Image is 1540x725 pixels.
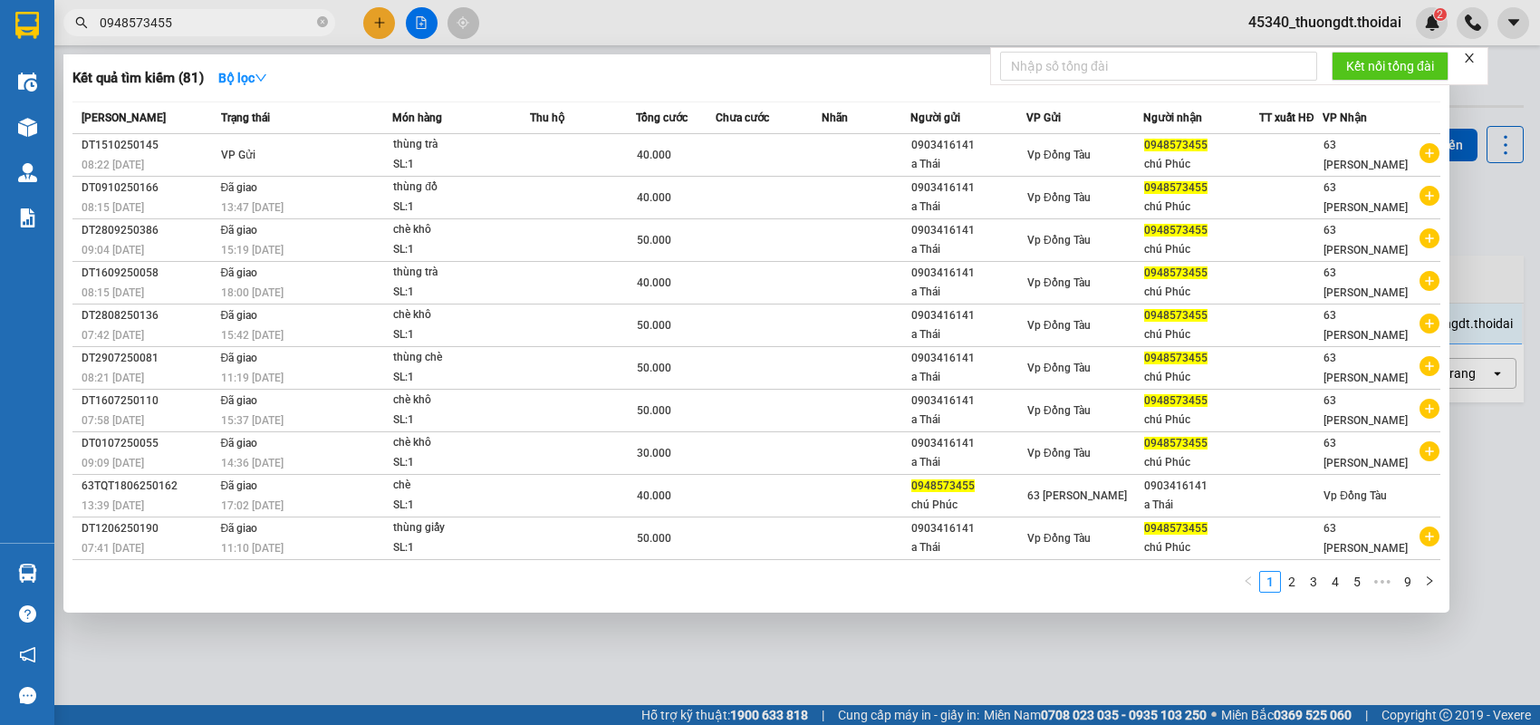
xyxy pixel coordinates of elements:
li: 9 [1397,571,1419,593]
li: 2 [1281,571,1303,593]
li: Previous Page [1237,571,1259,593]
div: SL: 1 [393,496,529,516]
span: 63 [PERSON_NAME] [1323,437,1408,469]
span: Đã giao [221,224,258,237]
div: chú Phúc [1144,325,1258,344]
span: Vp Đồng Tàu [1027,404,1091,417]
span: Kết nối tổng đài [1346,56,1434,76]
div: chè khô [393,220,529,240]
a: 1 [1260,572,1280,592]
span: Tổng cước [636,111,688,124]
div: chú Phúc [1144,155,1258,174]
div: DT1206250190 [82,519,216,538]
span: plus-circle [1420,143,1439,163]
div: 0903416141 [911,221,1025,240]
span: 09:09 [DATE] [82,457,144,469]
span: right [1424,575,1435,586]
span: plus-circle [1420,186,1439,206]
span: 07:41 [DATE] [82,542,144,555]
span: Đã giao [221,181,258,194]
span: 0948573455 [1144,352,1208,364]
div: chè khô [393,305,529,325]
a: 9 [1398,572,1418,592]
span: 63 [PERSON_NAME] [1323,394,1408,427]
span: Nhãn [822,111,848,124]
img: warehouse-icon [18,72,37,92]
span: 40.000 [637,276,671,289]
span: 63 [PERSON_NAME] [1323,266,1408,299]
div: a Thái [911,198,1025,217]
span: Món hàng [392,111,442,124]
span: 13:39 [DATE] [82,499,144,512]
button: Kết nối tổng đài [1332,52,1449,81]
div: DT1609250058 [82,264,216,283]
span: search [75,16,88,29]
div: thùng trà [393,135,529,155]
span: 63 [PERSON_NAME] [1027,489,1127,502]
span: 15:37 [DATE] [221,414,284,427]
span: Thu hộ [530,111,564,124]
span: Vp Đồng Tàu [1027,149,1091,161]
span: plus-circle [1420,228,1439,248]
span: 63 [PERSON_NAME] [1323,224,1408,256]
div: chú Phúc [1144,283,1258,302]
span: ••• [1368,571,1397,593]
img: warehouse-icon [18,564,37,583]
span: 0948573455 [911,479,975,492]
h3: Kết quả tìm kiếm ( 81 ) [72,69,204,88]
span: 09:04 [DATE] [82,244,144,256]
span: 30.000 [637,447,671,459]
div: 0903416141 [911,519,1025,538]
div: DT2907250081 [82,349,216,368]
input: Nhập số tổng đài [1000,52,1317,81]
div: DT2809250386 [82,221,216,240]
span: 0948573455 [1144,394,1208,407]
div: chú Phúc [1144,411,1258,430]
div: 0903416141 [911,434,1025,453]
div: a Thái [911,283,1025,302]
span: Đã giao [221,479,258,492]
div: chè khô [393,391,529,411]
span: Đã giao [221,522,258,535]
strong: Bộ lọc [218,71,267,85]
div: chú Phúc [1144,198,1258,217]
span: 50.000 [637,319,671,332]
span: [PERSON_NAME] [82,111,166,124]
span: left [1243,575,1254,586]
div: 0903416141 [911,306,1025,325]
span: 63 [PERSON_NAME] [1323,181,1408,214]
span: 40.000 [637,149,671,161]
span: plus-circle [1420,527,1439,546]
li: 4 [1324,571,1346,593]
img: logo-vxr [15,12,39,39]
div: chú Phúc [1144,240,1258,259]
span: Vp Đồng Tàu [1027,319,1091,332]
div: chú Phúc [1144,453,1258,472]
span: close-circle [317,14,328,32]
span: question-circle [19,605,36,623]
span: plus-circle [1420,356,1439,376]
span: 63 [PERSON_NAME] [1323,309,1408,342]
div: chè [393,476,529,496]
div: DT1607250110 [82,391,216,411]
div: 0903416141 [911,349,1025,368]
div: DT1510250145 [82,136,216,155]
div: thùng chè [393,348,529,368]
span: plus-circle [1420,271,1439,291]
span: 63 [PERSON_NAME] [1323,352,1408,384]
span: 07:58 [DATE] [82,414,144,427]
span: Vp Đồng Tàu [1027,532,1091,545]
span: 17:02 [DATE] [221,499,284,512]
span: Đã giao [221,309,258,322]
div: chú Phúc [1144,368,1258,387]
span: Vp Đồng Tàu [1027,191,1091,204]
div: SL: 1 [393,198,529,217]
div: a Thái [1144,496,1258,515]
input: Tìm tên, số ĐT hoặc mã đơn [100,13,313,33]
span: 08:21 [DATE] [82,372,144,384]
a: 5 [1347,572,1367,592]
span: 40.000 [637,191,671,204]
span: 63 [PERSON_NAME] [1323,522,1408,555]
button: Bộ lọcdown [204,63,282,92]
span: Người nhận [1143,111,1202,124]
